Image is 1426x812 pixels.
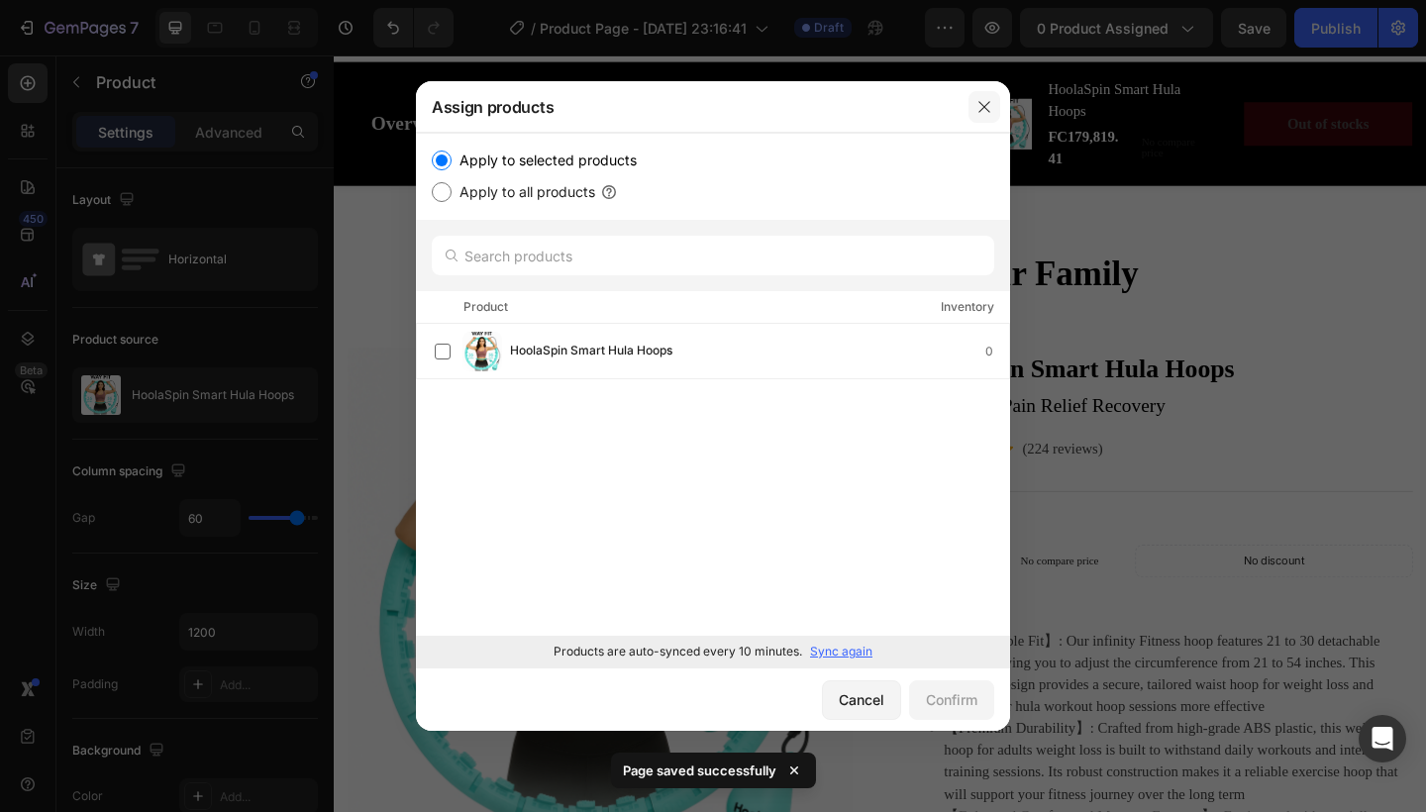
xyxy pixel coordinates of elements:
div: Product [463,297,508,317]
div: Description [207,59,310,91]
div: Overview [41,59,126,91]
p: Sync again [810,643,872,660]
button: Out of stocks [990,51,1173,99]
p: No compare price [747,545,832,557]
p: Great Health Gift For Your Family [17,216,1171,261]
span: Customizable Fit】: Our infinity Fitness hoop features 21 to 30 detachable links, allowing you to ... [663,629,1138,717]
div: Reviews [391,59,463,91]
div: Confirm [926,689,977,710]
p: (224 reviews) [749,417,836,441]
a: Description [181,48,336,103]
div: Open Intercom Messenger [1359,715,1406,762]
a: Reviews [365,48,489,103]
button: Confirm [909,680,994,720]
a: Overview [15,48,152,103]
div: Inventory [941,297,994,317]
a: HoolaSpin Smart Hula Hoops [624,319,1173,364]
input: Search products [432,236,994,275]
label: Apply to all products [452,180,595,204]
div: /> [416,133,1010,667]
label: Apply to selected products [452,149,637,172]
p: No discount [989,542,1056,559]
span: HoolaSpin Smart Hula Hoops [510,341,672,362]
p: No compare price [878,89,951,113]
div: Out of stocks [1038,63,1127,87]
img: product-img [462,332,502,371]
h2: HoolaSpin Smart Hula Hoops [775,24,959,75]
p: Page saved successfully [623,761,776,780]
span: 【Premium Durability】: Crafted from high-grade ABS plastic, this weighted hoop for adults weight l... [663,724,1158,812]
p: For Muscle Pain Relief Recovery [626,366,1171,398]
p: Products are auto-synced every 10 minutes. [554,643,802,660]
button: Cancel [822,680,901,720]
div: FC179,819.41 [624,507,731,594]
div: FC179,819.41 [775,75,864,127]
div: 0 [985,342,1009,361]
div: Cancel [839,689,884,710]
div: Assign products [416,81,959,133]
